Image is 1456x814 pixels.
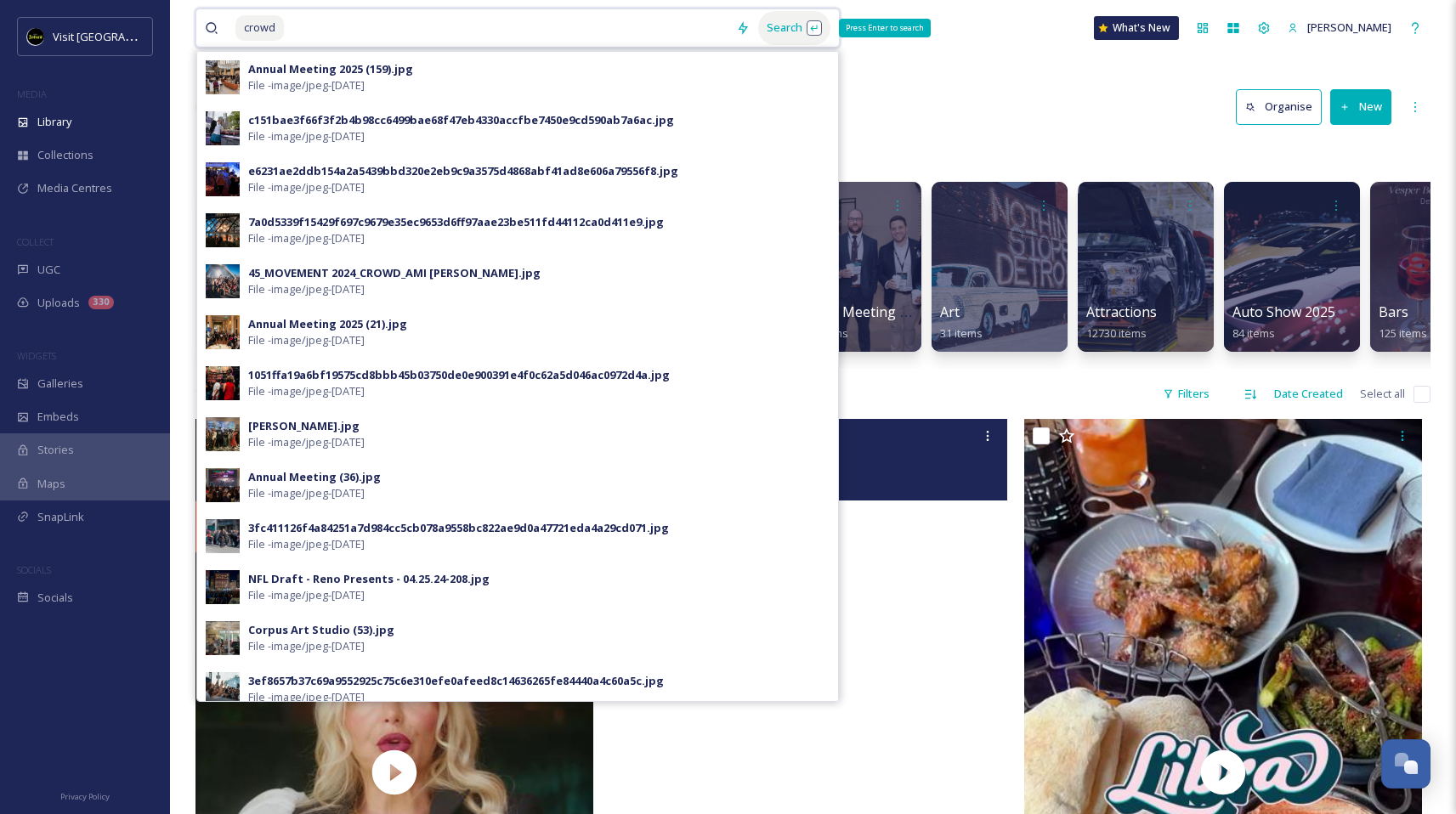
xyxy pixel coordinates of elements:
div: [PERSON_NAME].jpg [248,418,360,434]
span: Galleries [37,376,83,392]
span: Bars [1379,302,1408,321]
span: Socials [37,590,73,606]
span: File - image/jpeg - [DATE] [248,332,365,348]
img: 613bb9c7-7296-4875-838b-c91d00a16c00.jpg [206,570,240,604]
a: [PERSON_NAME] [1279,11,1400,44]
span: Maps [37,476,65,492]
span: File - image/jpeg - [DATE] [248,689,365,705]
div: Date Created [1266,377,1351,410]
img: 355e3e57-477c-4b00-a305-92811d7788a7.jpg [206,315,240,349]
img: c151bae3f66f3f2b4b98cc6499bae68f47eb4330accfbe7450e9cd590ab7a6ac.jpg [206,111,240,145]
img: d049a3b9-45be-4955-9722-acde1fcfee64.jpg [206,60,240,94]
span: File - image/jpeg - [DATE] [248,536,365,552]
button: Open Chat [1381,739,1431,789]
span: Privacy Policy [60,791,110,802]
span: Media Centres [37,180,112,196]
a: Attractions12730 items [1086,304,1157,341]
div: 3ef8657b37c69a9552925c75c6e310efe0afeed8c14636265fe84440a4c60a5c.jpg [248,673,664,689]
span: File - image/jpeg - [DATE] [248,128,365,144]
span: Art [940,302,960,321]
a: Annual Meeting (Eblast)1144 items [794,304,947,341]
img: 0dc7cdef-d815-4886-996a-d4036a3ed246.jpg [206,162,240,196]
img: VISIT%20DETROIT%20LOGO%20-%20BLACK%20BACKGROUND.png [27,28,44,45]
span: File - image/jpeg - [DATE] [248,179,365,195]
a: Auto Show 202584 items [1232,304,1335,341]
img: 7d018cb9-174c-4e95-a485-cfe1451a218b.jpg [206,366,240,400]
img: 0b1b5f48-d92f-47be-9275-791f44f93873.jpg [206,264,240,298]
img: 900415bb-afd6-4a20-af86-89923a148d22.jpg [206,672,240,706]
span: File - image/jpeg - [DATE] [248,77,365,93]
span: 31 items [940,325,983,341]
div: 45_MOVEMENT 2024_CROWD_AMI [PERSON_NAME].jpg [248,265,541,281]
span: File - image/jpeg - [DATE] [248,638,365,654]
div: 330 [88,296,114,309]
span: SOCIALS [17,563,51,576]
img: 060f4578-2a78-4685-9c24-4fcd7ca09860.jpg [206,468,240,502]
span: File - image/jpeg - [DATE] [248,383,365,399]
div: e6231ae2ddb154a2a5439bbd320e2eb9c9a3575d4868abf41ad8e606a79556f8.jpg [248,163,678,179]
span: Auto Show 2025 [1232,302,1335,321]
span: crowd [235,15,284,40]
span: File - image/jpeg - [DATE] [248,230,365,246]
div: 1051ffa19a6bf19575cd8bbb45b03750de0e900391e4f0c62a5d046ac0972d4a.jpg [248,367,670,383]
div: Filters [1154,377,1218,410]
span: Collections [37,147,93,163]
div: NFL Draft - Reno Presents - 04.25.24-208.jpg [248,571,490,587]
span: Embeds [37,409,79,425]
span: Attractions [1086,302,1157,321]
span: Stories [37,442,74,458]
span: SnapLink [37,509,84,525]
span: MEDIA [17,88,47,100]
span: COLLECT [17,235,54,248]
span: 125 items [1379,325,1427,341]
span: File - image/jpeg - [DATE] [248,434,365,450]
div: Annual Meeting (36).jpg [248,469,381,485]
span: 74 file s [195,386,229,402]
span: File - image/jpeg - [DATE] [248,485,365,501]
span: [PERSON_NAME] [1307,20,1391,35]
span: File - image/jpeg - [DATE] [248,281,365,297]
span: File - image/jpeg - [DATE] [248,587,365,603]
span: Uploads [37,295,80,311]
span: 12730 items [1086,325,1147,341]
a: Art31 items [940,304,983,341]
div: Search [758,11,830,44]
div: c151bae3f66f3f2b4b98cc6499bae68f47eb4330accfbe7450e9cd590ab7a6ac.jpg [248,112,674,128]
span: Visit [GEOGRAPHIC_DATA] [53,28,184,44]
div: 3fc411126f4a84251a7d984cc5cb078a9558bc822ae9d0a47721eda4a29cd071.jpg [248,520,669,536]
a: Bars125 items [1379,304,1427,341]
span: 84 items [1232,325,1275,341]
a: What's New [1094,16,1179,40]
span: Select all [1360,386,1405,402]
div: Corpus Art Studio (53).jpg [248,622,394,638]
span: Library [37,114,71,130]
img: 0926f923-e1b6-46e5-a19d-6803f3278e18.jpg [206,213,240,247]
span: Annual Meeting (Eblast) [794,302,947,321]
div: Annual Meeting 2025 (21).jpg [248,316,407,332]
div: Annual Meeting 2025 (159).jpg [248,61,413,77]
span: WIDGETS [17,349,56,362]
div: 7a0d5339f15429f697c9679e35ec9653d6ff97aae23be511fd44112ca0d411e9.jpg [248,214,664,230]
img: 058ae505-3be5-4991-9f04-2f4aff60173c.jpg [206,519,240,553]
div: Press Enter to search [839,19,931,37]
span: UGC [37,262,60,278]
a: Privacy Policy [60,785,110,806]
img: 53fb76c4-a5fe-42e3-b7e7-d23a9373b530.jpg [206,417,240,451]
button: Organise [1236,89,1322,124]
img: 19e7f3da-a30d-4c03-a527-25e8977a28ea.jpg [206,621,240,655]
button: New [1330,89,1391,124]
